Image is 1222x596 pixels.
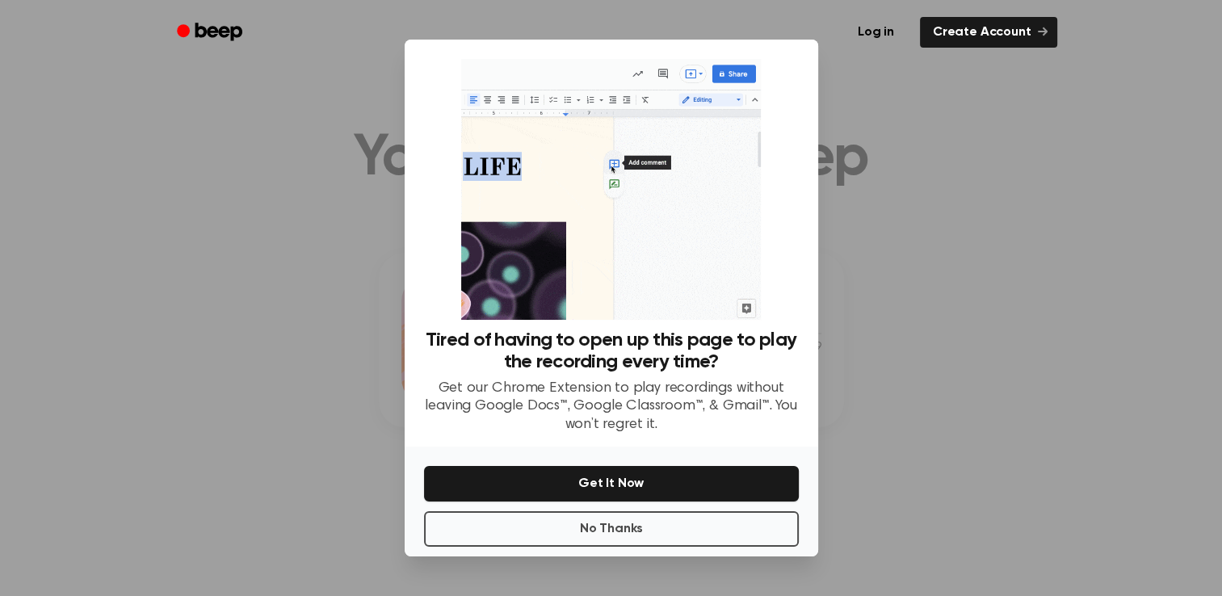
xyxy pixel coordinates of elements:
[424,511,799,547] button: No Thanks
[461,59,761,320] img: Beep extension in action
[424,380,799,434] p: Get our Chrome Extension to play recordings without leaving Google Docs™, Google Classroom™, & Gm...
[842,14,910,51] a: Log in
[920,17,1057,48] a: Create Account
[424,329,799,373] h3: Tired of having to open up this page to play the recording every time?
[166,17,257,48] a: Beep
[424,466,799,502] button: Get It Now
